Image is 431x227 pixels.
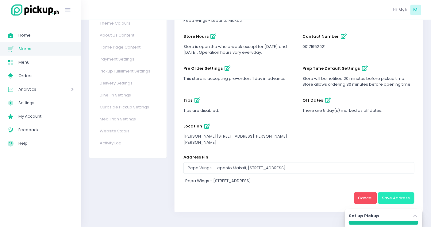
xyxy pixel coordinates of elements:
a: Dine-in Settings [94,89,161,101]
span: Address Pin [183,154,208,160]
button: prep time default settings [360,64,370,74]
a: Pickup Fulfillment Settings [94,65,161,77]
span: My Account [18,112,74,120]
div: This store is accepting pre-orders 1 day in advance. [183,76,295,82]
span: off dates [303,97,323,103]
div: [PERSON_NAME][STREET_ADDRESS][PERSON_NAME][PERSON_NAME] [183,133,295,145]
a: Meal Plan Settings [94,113,161,125]
button: off dates [323,96,333,106]
div: Tips are disabled. [183,108,295,114]
span: Home [18,31,74,39]
span: Orders [18,72,74,80]
button: tips [192,96,202,106]
img: logo [8,3,60,17]
a: Delivery Settings [94,77,161,89]
button: location [202,121,212,131]
button: Save Address [378,192,414,204]
a: Curbside Pickup Settings [94,101,161,113]
a: Home Page Content [94,41,161,53]
button: store hours [209,32,219,42]
button: pre order settings [223,64,233,74]
span: tips [183,97,192,103]
div: There are 5 day(s) marked as off dates. [303,108,414,114]
span: location [183,123,202,129]
label: Set up Pickup [349,213,379,219]
div: Pepa Wings - Lepanto Makati [183,18,295,24]
a: Website Status [94,125,161,137]
span: M [410,5,421,15]
a: Activity Log [94,137,161,149]
div: Pepa Wings - [STREET_ADDRESS] [186,178,413,184]
span: prep time default settings [303,65,360,71]
a: Theme Colours [94,17,161,29]
span: Settings [18,99,74,107]
a: Payment Settings [94,53,161,65]
span: Menu [18,58,74,66]
span: pre order settings [183,65,223,71]
span: store hours [183,33,209,39]
div: Store will be notified 20 minutes before pickup time. Store allows ordering 30 minutes before ope... [303,76,414,88]
span: Hi, [393,7,398,13]
a: About Us Content [94,29,161,41]
span: Myk [399,7,407,13]
span: Analytics [18,85,54,93]
span: Feedback [18,126,74,134]
div: Store is open the whole week except for [DATE] and [DATE]. Operation hours vary everyday. [183,44,295,56]
div: 00171652921 [303,44,414,50]
input: Delivery Address [183,162,414,174]
button: contact number [339,32,349,42]
span: Stores [18,45,74,53]
span: contact number [303,33,339,39]
button: Cancel [354,192,377,204]
span: Help [18,139,74,147]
